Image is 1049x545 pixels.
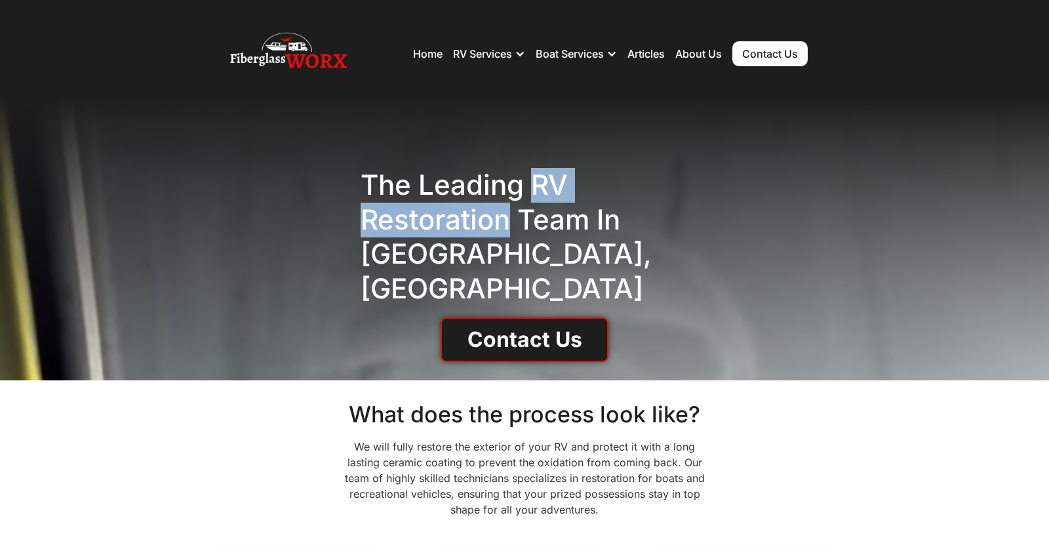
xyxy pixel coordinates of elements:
[230,28,347,80] img: Fiberglass WorX – RV Repair, RV Roof & RV Detailing
[413,47,443,60] a: Home
[344,439,705,517] p: We will fully restore the exterior of your RV and protect it with a long lasting ceramic coating ...
[536,34,617,73] div: Boat Services
[361,168,688,306] h1: The Leading RV Restoration Team in [GEOGRAPHIC_DATA], [GEOGRAPHIC_DATA]
[216,401,833,428] h2: What does the process look like?
[453,34,525,73] div: RV Services
[627,47,665,60] a: Articles
[453,47,512,60] div: RV Services
[732,41,808,66] a: Contact Us
[441,317,608,362] a: Contact Us
[536,47,604,60] div: Boat Services
[675,47,722,60] a: About Us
